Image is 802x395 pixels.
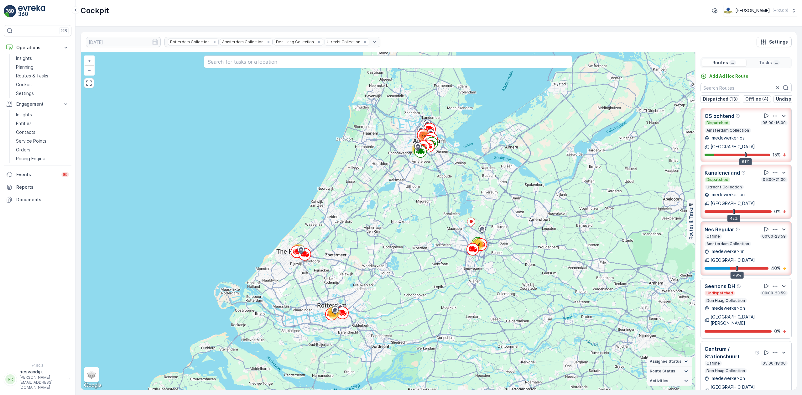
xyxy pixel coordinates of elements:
a: Insights [13,54,71,63]
span: Route Status [650,369,675,374]
p: medewerker-dh [711,375,745,382]
p: Offline [706,361,721,366]
p: medewerker-uc [711,192,745,198]
p: ⌘B [61,28,67,33]
p: Den Haag Collection [706,368,746,373]
span: Activities [650,378,668,383]
div: 191 [419,130,431,143]
a: Reports [4,181,71,193]
p: medewerker-os [711,135,745,141]
p: 05:00-18:00 [762,361,786,366]
p: 00:00-23:59 [762,234,786,239]
p: ... [731,60,735,65]
a: Insights [13,110,71,119]
a: Cockpit [13,80,71,89]
p: Operations [16,45,59,51]
button: Dispatched (13) [700,95,740,103]
p: Settings [16,90,34,97]
p: Den Haag Collection [706,298,746,303]
a: Orders [13,145,71,154]
div: Help Tooltip Icon [736,113,741,118]
a: Events99 [4,168,71,181]
p: ... [774,60,779,65]
p: Engagement [16,101,59,107]
a: Open this area in Google Maps (opens a new window) [82,382,103,390]
input: dd/mm/yyyy [86,37,161,47]
p: [GEOGRAPHIC_DATA][PERSON_NAME] [711,314,788,326]
p: Dispatched [706,177,729,182]
p: Entities [16,120,32,127]
a: Planning [13,63,71,71]
p: Cockpit [16,82,32,88]
p: Cockpit [81,6,109,16]
p: Documents [16,197,69,203]
div: 75 [327,306,340,319]
p: 05:00-21:00 [762,177,786,182]
p: Seenons DH [705,282,735,290]
p: Amsterdam Collection [706,241,750,246]
div: Help Tooltip Icon [736,227,741,232]
a: Routes & Tasks [13,71,71,80]
img: Google [82,382,103,390]
button: Settings [757,37,792,47]
p: Routes [712,60,728,66]
p: Offline (4) [745,96,768,102]
a: Entities [13,119,71,128]
p: Settings [769,39,788,45]
img: logo_light-DOdMpM7g.png [18,5,45,18]
p: 0 % [774,208,781,215]
p: [GEOGRAPHIC_DATA] [711,144,755,150]
p: [PERSON_NAME] [735,8,770,14]
span: v 1.50.3 [4,364,71,367]
a: Service Points [13,137,71,145]
p: Dispatched (13) [703,96,738,102]
p: 15 % [773,152,781,158]
p: Dispatched [706,120,729,125]
div: 72 [412,143,424,155]
p: Insights [16,112,32,118]
p: Pricing Engine [16,155,45,162]
summary: Route Status [647,366,692,376]
p: 00:00-23:59 [762,291,786,296]
p: Routes & Tasks [688,208,694,240]
summary: Assignee Status [647,357,692,366]
p: Offline [706,234,721,239]
input: Search Routes [700,83,792,93]
p: Tasks [759,60,772,66]
span: 191 [422,134,428,139]
p: [GEOGRAPHIC_DATA] [711,200,755,207]
span: − [88,67,91,73]
div: 58 [471,238,484,251]
p: Events [16,171,58,178]
p: Service Points [16,138,46,144]
p: Routes & Tasks [16,73,48,79]
p: medewerker-dh [711,305,745,311]
a: Layers [85,368,98,382]
summary: Activities [647,376,692,386]
p: medewerker-nr [711,248,744,255]
a: Zoom Out [85,66,94,75]
p: Centrum / Stationsbuurt [705,345,754,360]
a: Pricing Engine [13,154,71,163]
div: RR [5,374,15,384]
button: Operations [4,41,71,54]
p: Planning [16,64,34,70]
a: Contacts [13,128,71,137]
button: RRriesvandijk[PERSON_NAME][EMAIL_ADDRESS][DOMAIN_NAME] [4,369,71,390]
p: 99 [63,172,68,177]
p: [GEOGRAPHIC_DATA] [711,257,755,263]
p: ( +02:00 ) [773,8,788,13]
p: Insights [16,55,32,61]
div: 32 [292,244,305,256]
div: Help Tooltip Icon [755,350,760,355]
p: [PERSON_NAME][EMAIL_ADDRESS][DOMAIN_NAME] [19,375,66,390]
input: Search for tasks or a location [204,55,572,68]
span: Assignee Status [650,359,681,364]
p: Add Ad Hoc Route [709,73,748,79]
button: Offline (4) [743,95,771,103]
p: Utrecht Collection [706,185,742,190]
span: + [88,58,91,63]
p: Nes Regular [705,226,734,233]
img: logo [4,5,16,18]
p: Amsterdam Collection [706,128,750,133]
